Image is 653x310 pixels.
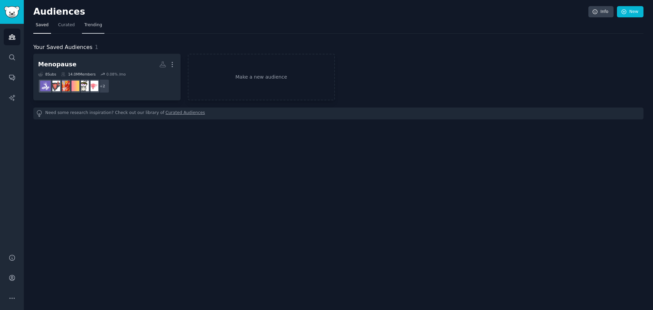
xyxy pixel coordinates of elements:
div: 0.08 % /mo [106,72,126,77]
a: Curated [56,20,77,34]
a: Make a new audience [188,54,335,100]
a: Saved [33,20,51,34]
div: Need some research inspiration? Check out our library of [33,108,643,119]
a: New [617,6,643,18]
img: Perimenopause [50,81,60,91]
img: MenopauseMavens [69,81,79,91]
a: Trending [82,20,104,34]
img: GummySearch logo [4,6,20,18]
h2: Audiences [33,6,588,17]
div: + 2 [95,79,110,93]
span: Trending [84,22,102,28]
span: Saved [36,22,49,28]
div: Menopause [38,60,77,69]
img: PMDD [88,81,98,91]
a: Menopause8Subs14.0MMembers0.08% /mo+2PMDDTwoXChromosomesMenopauseMavensHormoneFreeMenopausePerime... [33,54,181,100]
img: TwoXChromosomes [78,81,89,91]
img: Menopause [40,81,51,91]
a: Curated Audiences [166,110,205,117]
div: 8 Sub s [38,72,56,77]
span: 1 [95,44,98,50]
span: Curated [58,22,75,28]
a: Info [588,6,614,18]
span: Your Saved Audiences [33,43,93,52]
img: HormoneFreeMenopause [59,81,70,91]
div: 14.0M Members [61,72,96,77]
